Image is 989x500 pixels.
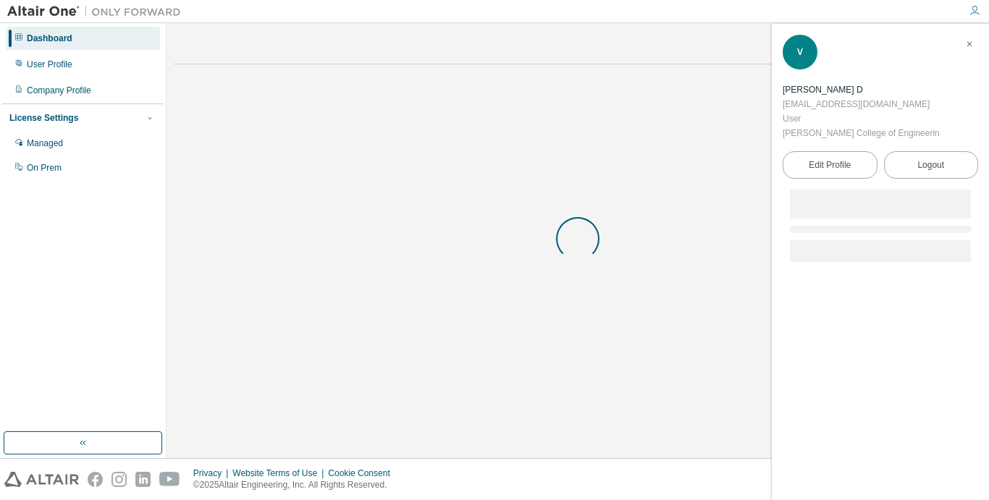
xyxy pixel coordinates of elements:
[783,111,939,126] div: User
[884,151,979,179] button: Logout
[27,137,63,149] div: Managed
[111,472,127,487] img: instagram.svg
[193,479,399,491] p: © 2025 Altair Engineering, Inc. All Rights Reserved.
[27,162,62,174] div: On Prem
[917,158,944,172] span: Logout
[783,82,939,97] div: Vimalraj D
[27,59,72,70] div: User Profile
[135,472,151,487] img: linkedin.svg
[159,472,180,487] img: youtube.svg
[328,467,398,479] div: Cookie Consent
[809,159,851,171] span: Edit Profile
[232,467,328,479] div: Website Terms of Use
[797,47,803,57] span: V
[783,97,939,111] div: [EMAIL_ADDRESS][DOMAIN_NAME]
[783,126,939,140] div: [PERSON_NAME] College of Engineering
[9,112,78,124] div: License Settings
[193,467,232,479] div: Privacy
[7,4,188,19] img: Altair One
[27,33,72,44] div: Dashboard
[88,472,103,487] img: facebook.svg
[4,472,79,487] img: altair_logo.svg
[27,85,91,96] div: Company Profile
[783,151,878,179] a: Edit Profile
